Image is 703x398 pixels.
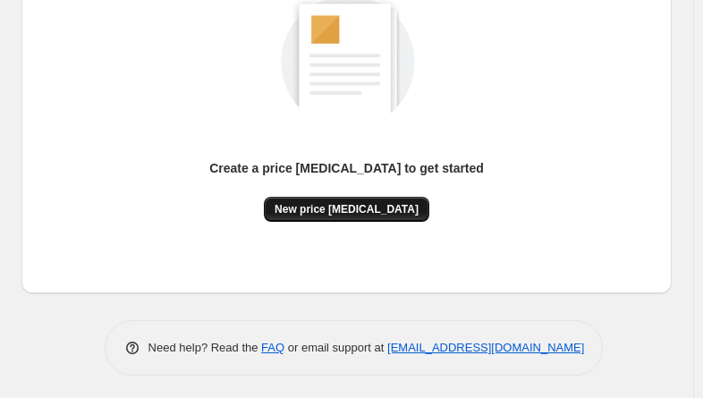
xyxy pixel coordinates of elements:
a: FAQ [261,341,284,354]
button: New price [MEDICAL_DATA] [264,197,429,222]
span: New price [MEDICAL_DATA] [275,202,419,216]
a: [EMAIL_ADDRESS][DOMAIN_NAME] [387,341,584,354]
p: Create a price [MEDICAL_DATA] to get started [209,159,484,177]
span: or email support at [284,341,387,354]
span: Need help? Read the [148,341,262,354]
